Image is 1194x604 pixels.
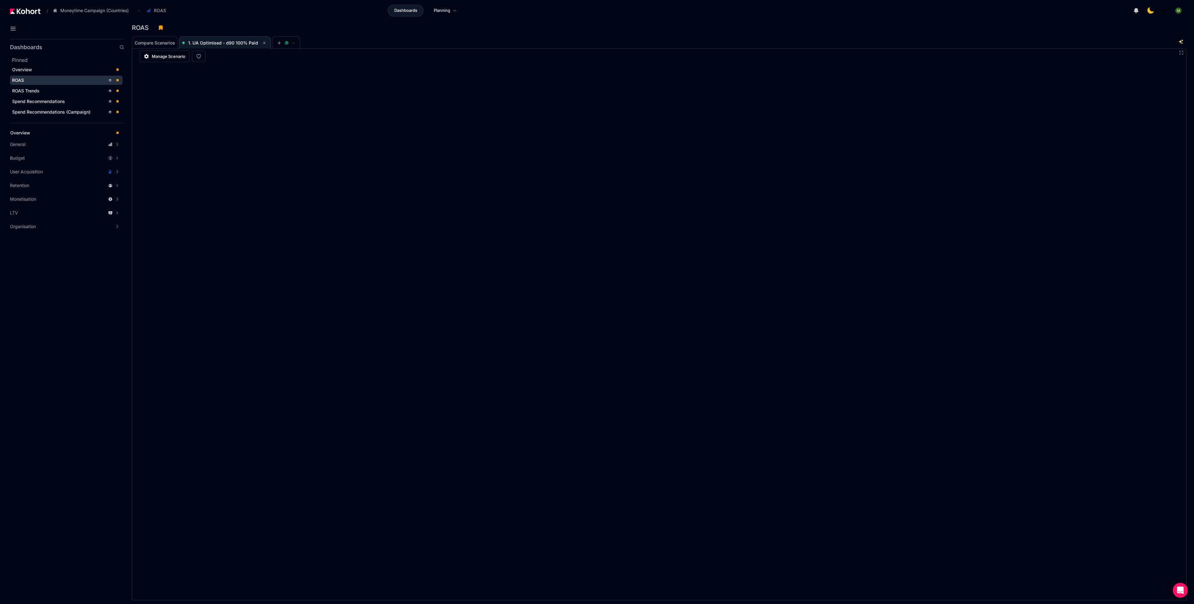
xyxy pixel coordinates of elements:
[1179,50,1184,55] button: Fullscreen
[388,5,423,16] a: Dashboards
[140,50,189,62] a: Manage Scenario
[10,76,123,85] a: ROAS
[143,5,173,16] button: ROAS
[10,141,25,147] span: General
[427,5,463,16] a: Planning
[10,97,123,106] a: Spend Recommendations
[10,196,36,202] span: Monetisation
[10,182,29,189] span: Retention
[10,130,30,135] span: Overview
[42,7,48,14] span: /
[10,65,123,74] a: Overview
[12,88,39,93] span: ROAS Trends
[135,41,175,45] span: Compare Scenarios
[10,8,40,14] img: Kohort logo
[12,56,124,64] h2: Pinned
[8,128,123,138] a: Overview
[10,107,123,117] a: Spend Recommendations (Campaign)
[60,7,129,14] span: Moneytime Campaign (Countries)
[394,7,417,14] span: Dashboards
[10,169,43,175] span: User Acquisition
[12,99,65,104] span: Spend Recommendations
[132,25,152,31] h3: ROAS
[434,7,450,14] span: Planning
[12,109,90,115] span: Spend Recommendations (Campaign)
[1162,7,1168,14] img: logo_MoneyTimeLogo_1_20250619094856634230.png
[188,40,258,45] span: 1. UA Optimised - d90 100% Paid
[10,44,42,50] h2: Dashboards
[10,210,18,216] span: LTV
[49,5,135,16] button: Moneytime Campaign (Countries)
[10,155,25,161] span: Budget
[10,86,123,96] a: ROAS Trends
[12,67,32,72] span: Overview
[152,53,185,59] span: Manage Scenario
[154,7,166,14] span: ROAS
[10,223,36,230] span: Organisation
[137,8,141,13] span: ›
[12,77,24,83] span: ROAS
[1173,583,1188,598] div: Open Intercom Messenger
